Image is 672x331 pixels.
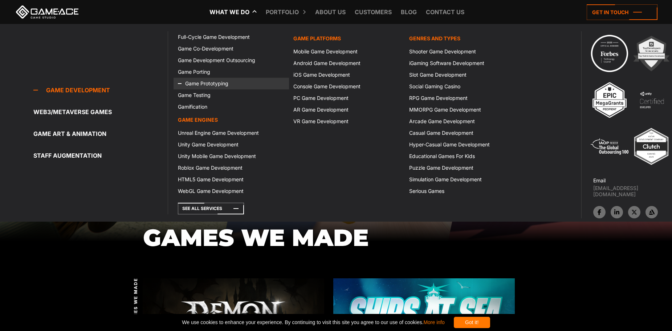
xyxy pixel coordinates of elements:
img: 2 [631,33,671,73]
a: PC Game Development [289,92,404,104]
a: Game Engines [174,113,289,127]
a: Staff Augmentation [33,148,167,163]
a: Unreal Engine Game Development [174,127,289,139]
a: Game Porting [174,66,289,78]
a: Serious Games [405,185,520,197]
a: MMORPG Game Development [405,104,520,116]
a: VR Game Development [289,116,404,127]
a: More info [423,319,444,325]
a: Arcade Game Development [405,116,520,127]
a: Get in touch [587,4,657,20]
a: RPG Game Development [405,92,520,104]
a: Mobile Game Development [289,46,404,57]
a: HTML5 Game Development [174,174,289,185]
a: Shooter Game Development [405,46,520,57]
a: Casual Game Development [405,127,520,139]
a: Game Art & Animation [33,126,167,141]
div: Got it! [454,317,490,328]
a: See All Services [178,203,244,214]
a: Game platforms [289,31,404,46]
a: Social Gaming Casino [405,81,520,92]
a: Game Testing [174,89,289,101]
span: GAMES WE MADE [133,278,139,326]
a: Console Game Development [289,81,404,92]
a: Game Co-Development [174,43,289,55]
a: AR Game Development [289,104,404,116]
h1: GAMES WE MADE [143,225,530,250]
a: Full-Cycle Game Development [174,31,289,43]
a: Game development [33,83,167,97]
a: Educational Games For Kids [405,150,520,162]
a: Game Development Outsourcing [174,55,289,66]
a: Roblox Game Development [174,162,289,174]
a: Game Prototyping [174,78,289,89]
strong: Email [593,177,606,183]
a: Unity Game Development [174,139,289,150]
a: Puzzle Game Development [405,162,520,174]
a: Simulation Game Development [405,174,520,185]
a: Hyper-Casual Game Development [405,139,520,150]
img: Technology council badge program ace 2025 game ace [590,33,630,73]
span: We use cookies to enhance your experience. By continuing to visit this site you agree to our use ... [182,317,444,328]
a: iOS Game Development [289,69,404,81]
a: WebGL Game Development [174,185,289,197]
img: 4 [632,80,672,120]
a: Web3/Metaverse Games [33,105,167,119]
img: 3 [590,80,630,120]
a: [EMAIL_ADDRESS][DOMAIN_NAME] [593,185,672,197]
img: Top ar vr development company gaming 2025 game ace [631,126,671,166]
a: Gamification [174,101,289,113]
a: Android Game Development [289,57,404,69]
a: Genres and Types [405,31,520,46]
a: Unity Mobile Game Development [174,150,289,162]
a: Slot Game Development [405,69,520,81]
a: iGaming Software Development [405,57,520,69]
img: 5 [590,126,630,166]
